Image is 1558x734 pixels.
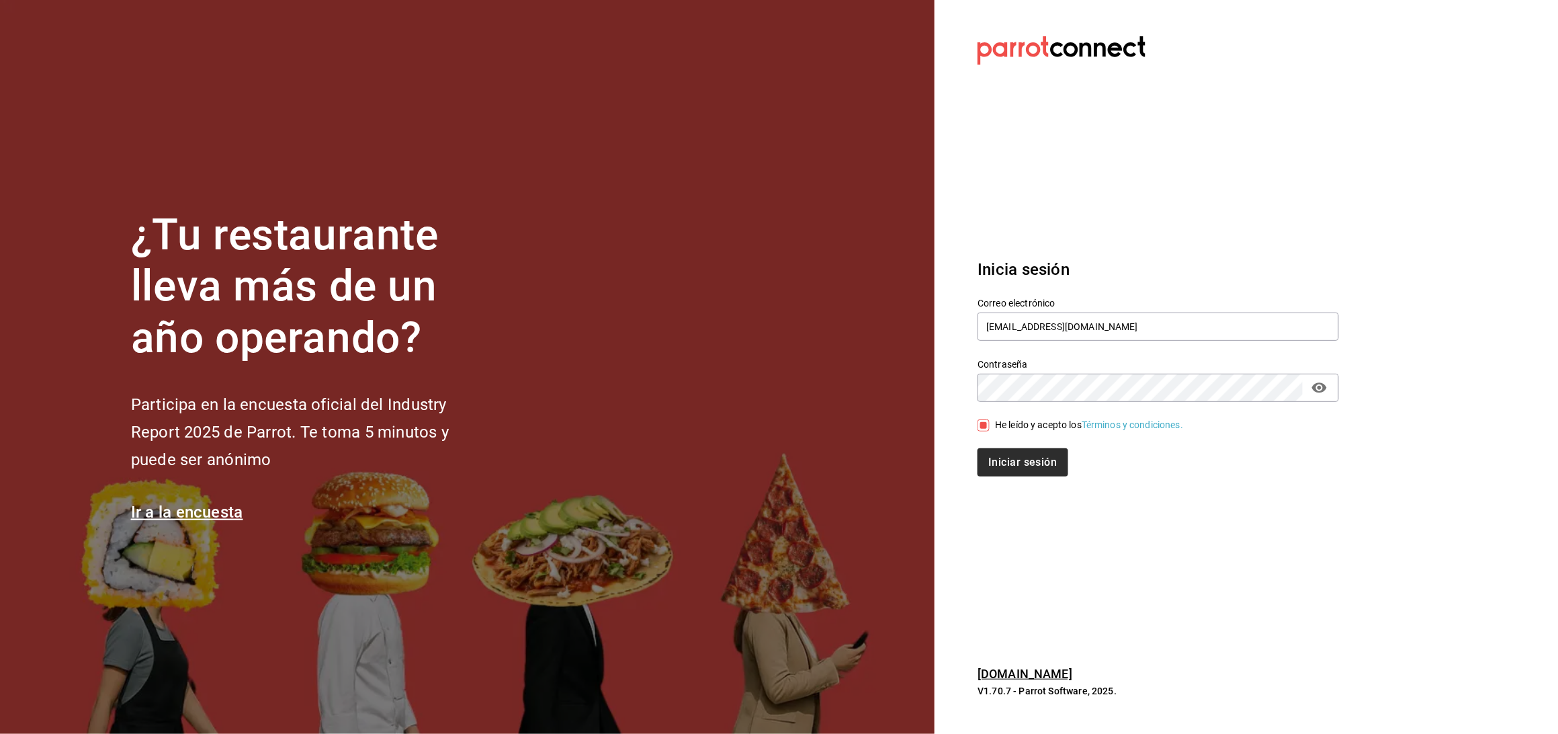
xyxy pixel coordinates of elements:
[978,360,1339,369] label: Contraseña
[995,418,1183,432] div: He leído y acepto los
[978,684,1339,698] p: V1.70.7 - Parrot Software, 2025.
[1308,376,1331,399] button: passwordField
[978,257,1339,282] h3: Inicia sesión
[131,503,243,522] a: Ir a la encuesta
[978,298,1339,308] label: Correo electrónico
[131,210,494,364] h1: ¿Tu restaurante lleva más de un año operando?
[978,313,1339,341] input: Ingresa tu correo electrónico
[131,391,494,473] h2: Participa en la encuesta oficial del Industry Report 2025 de Parrot. Te toma 5 minutos y puede se...
[978,667,1072,681] a: [DOMAIN_NAME]
[978,448,1068,477] button: Iniciar sesión
[1082,419,1183,430] a: Términos y condiciones.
